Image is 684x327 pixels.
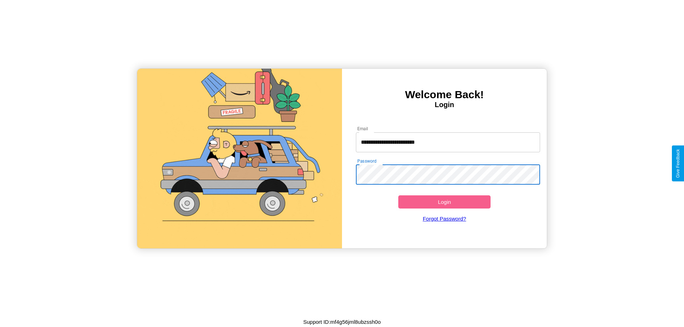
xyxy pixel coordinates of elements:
[342,89,547,101] h3: Welcome Back!
[675,149,680,178] div: Give Feedback
[357,126,368,132] label: Email
[303,317,381,327] p: Support ID: mf4g56jml8ubzssh0o
[137,69,342,248] img: gif
[342,101,547,109] h4: Login
[357,158,376,164] label: Password
[398,195,491,209] button: Login
[352,209,537,229] a: Forgot Password?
